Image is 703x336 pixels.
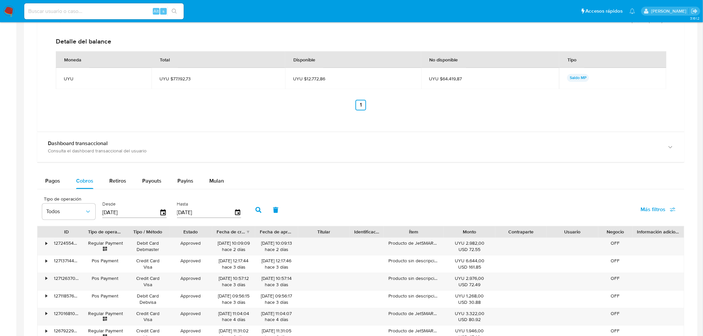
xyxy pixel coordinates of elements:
span: Alt [153,8,159,14]
span: s [162,8,164,14]
p: gregorio.negri@mercadolibre.com [651,8,689,14]
span: Accesos rápidos [586,8,623,15]
a: Salir [691,8,698,15]
button: search-icon [167,7,181,16]
span: 3.161.2 [690,16,700,21]
input: Buscar usuario o caso... [24,7,184,16]
a: Notificaciones [630,8,635,14]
